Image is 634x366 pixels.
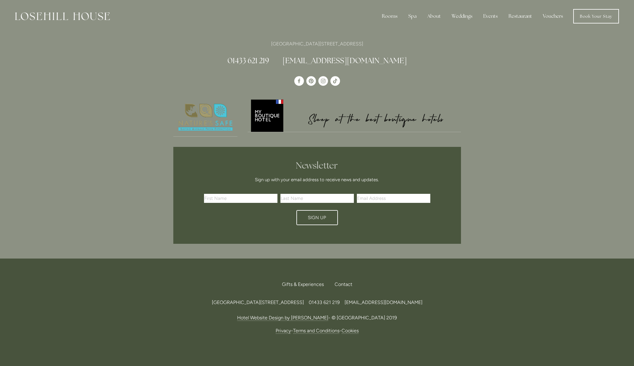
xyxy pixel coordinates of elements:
span: 01433 621 219 [309,299,340,305]
input: Last Name [280,194,354,203]
div: About [422,10,446,22]
h2: Newsletter [206,160,428,171]
span: Gifts & Experiences [282,281,324,287]
input: First Name [204,194,277,203]
a: 01433 621 219 [227,56,269,65]
img: Nature's Safe - Logo [173,98,238,136]
div: Contact [330,278,352,291]
img: Losehill House [15,12,110,20]
a: Vouchers [538,10,568,22]
a: Terms and Conditions [293,328,339,334]
p: Sign up with your email address to receive news and updates. [206,176,428,183]
a: Losehill House Hotel & Spa [294,76,304,86]
a: Gifts & Experiences [282,278,329,291]
a: Pinterest [306,76,316,86]
a: Nature's Safe - Logo [173,98,238,137]
a: Instagram [318,76,328,86]
span: [GEOGRAPHIC_DATA][STREET_ADDRESS] [212,299,304,305]
a: Privacy [276,328,291,334]
div: Events [478,10,503,22]
input: Email Address [357,194,430,203]
a: [EMAIL_ADDRESS][DOMAIN_NAME] [345,299,422,305]
a: Book Your Stay [573,9,619,23]
a: TikTok [330,76,340,86]
button: Sign Up [296,210,338,225]
div: Spa [404,10,421,22]
div: Weddings [447,10,477,22]
a: Cookies [342,328,359,334]
div: Restaurant [504,10,537,22]
p: - © [GEOGRAPHIC_DATA] 2019 [173,314,461,322]
a: [EMAIL_ADDRESS][DOMAIN_NAME] [283,56,407,65]
div: Rooms [377,10,402,22]
a: Hotel Website Design by [PERSON_NAME] [237,315,328,321]
span: Sign Up [308,215,326,220]
p: [GEOGRAPHIC_DATA][STREET_ADDRESS] [173,40,461,48]
img: My Boutique Hotel - Logo [248,98,461,132]
p: - - [173,327,461,335]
